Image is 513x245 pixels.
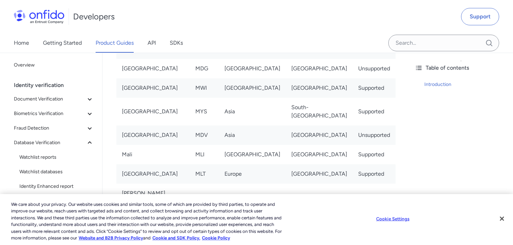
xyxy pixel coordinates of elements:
[148,33,156,53] a: API
[17,180,97,193] a: Identity Enhanced report
[116,125,190,145] td: [GEOGRAPHIC_DATA]
[219,59,286,78] td: [GEOGRAPHIC_DATA]
[73,11,115,22] h1: Developers
[353,145,396,164] td: Supported
[14,95,86,103] span: Document Verification
[219,184,286,211] td: Oceania
[170,33,183,53] a: SDKs
[353,78,396,98] td: Supported
[11,201,282,242] div: We care about your privacy. Our website uses cookies and similar tools, some of which are provide...
[14,139,86,147] span: Database Verification
[190,184,219,211] td: MHL
[19,182,94,191] span: Identity Enhanced report
[14,61,94,69] span: Overview
[19,153,94,161] span: Watchlist reports
[286,184,353,211] td: Micronesia
[116,59,190,78] td: [GEOGRAPHIC_DATA]
[190,145,219,164] td: MLI
[17,150,97,164] a: Watchlist reports
[11,58,97,72] a: Overview
[286,164,353,184] td: [GEOGRAPHIC_DATA]
[11,136,97,150] button: Database Verification
[371,212,414,226] button: Cookie Settings
[116,184,190,211] td: [PERSON_NAME][US_STATE]
[79,235,143,240] a: More information about our cookie policy., opens in a new tab
[17,165,97,179] a: Watchlist databases
[219,98,286,125] td: Asia
[190,98,219,125] td: MYS
[353,98,396,125] td: Supported
[353,164,396,184] td: Supported
[353,184,396,211] td: Unsupported
[43,33,82,53] a: Getting Started
[14,78,99,92] div: Identity verification
[14,10,64,24] img: Onfido Logo
[14,110,86,118] span: Biometrics Verification
[14,124,86,132] span: Fraud Detection
[19,168,94,176] span: Watchlist databases
[116,145,190,164] td: Mali
[202,235,230,240] a: Cookie Policy
[286,145,353,164] td: [GEOGRAPHIC_DATA]
[353,59,396,78] td: Unsupported
[11,107,97,121] button: Biometrics Verification
[424,80,507,89] a: Introduction
[152,235,200,240] a: Cookie and SDK Policy.
[461,8,499,25] a: Support
[286,78,353,98] td: [GEOGRAPHIC_DATA]
[219,78,286,98] td: [GEOGRAPHIC_DATA]
[14,33,29,53] a: Home
[190,125,219,145] td: MDV
[494,211,510,226] button: Close
[190,164,219,184] td: MLT
[116,164,190,184] td: [GEOGRAPHIC_DATA]
[190,59,219,78] td: MDG
[219,164,286,184] td: Europe
[415,64,507,72] div: Table of contents
[219,145,286,164] td: [GEOGRAPHIC_DATA]
[116,98,190,125] td: [GEOGRAPHIC_DATA]
[11,92,97,106] button: Document Verification
[96,33,134,53] a: Product Guides
[286,59,353,78] td: [GEOGRAPHIC_DATA]
[116,78,190,98] td: [GEOGRAPHIC_DATA]
[11,121,97,135] button: Fraud Detection
[190,78,219,98] td: MWI
[353,125,396,145] td: Unsupported
[286,98,353,125] td: South-[GEOGRAPHIC_DATA]
[286,125,353,145] td: [GEOGRAPHIC_DATA]
[388,35,499,51] input: Onfido search input field
[219,125,286,145] td: Asia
